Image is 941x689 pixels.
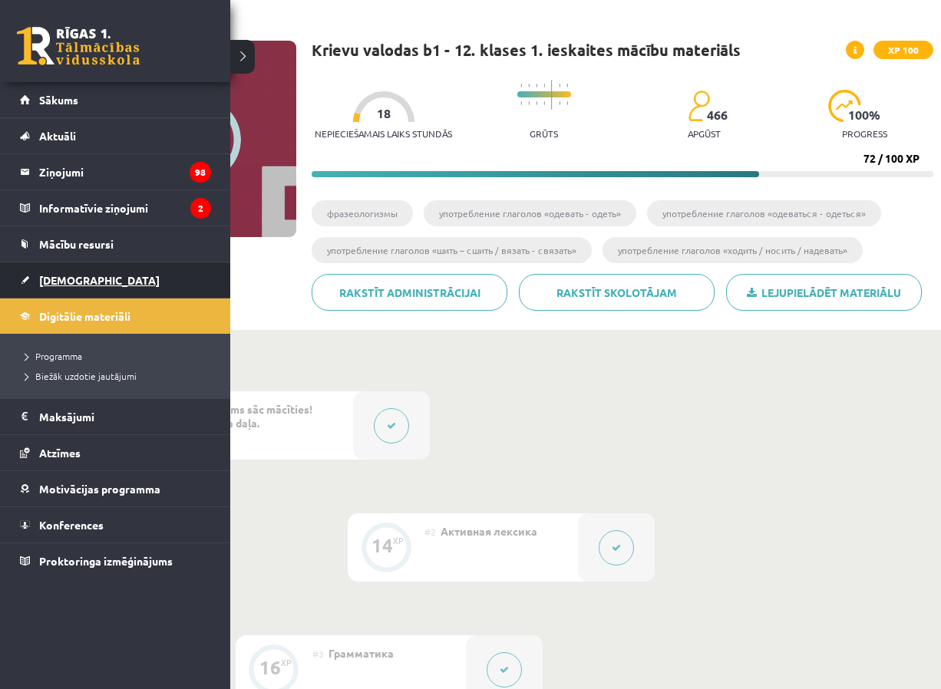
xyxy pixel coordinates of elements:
span: Активная лексика [441,524,537,538]
a: Sākums [20,82,211,117]
span: Atzīmes [39,446,81,460]
img: icon-progress-161ccf0a02000e728c5f80fcf4c31c7af3da0e1684b2b1d7c360e028c24a22f1.svg [828,90,861,122]
img: icon-short-line-57e1e144782c952c97e751825c79c345078a6d821885a25fce030b3d8c18986b.svg [543,84,545,87]
a: Mācību resursi [20,226,211,262]
span: Digitālie materiāli [39,309,130,323]
a: Maksājumi [20,399,211,434]
p: Grūts [530,128,558,139]
img: icon-long-line-d9ea69661e0d244f92f715978eff75569469978d946b2353a9bb055b3ed8787d.svg [551,80,553,110]
span: 100 % [848,108,881,122]
img: icon-short-line-57e1e144782c952c97e751825c79c345078a6d821885a25fce030b3d8c18986b.svg [520,84,522,87]
img: icon-short-line-57e1e144782c952c97e751825c79c345078a6d821885a25fce030b3d8c18986b.svg [566,101,568,105]
span: Programma [19,350,82,362]
a: Rīgas 1. Tālmācības vidusskola [17,27,140,65]
a: Aktuāli [20,118,211,153]
div: 16 [259,661,281,674]
p: Nepieciešamais laiks stundās [315,128,452,139]
a: Rakstīt administrācijai [312,274,507,311]
span: Sākums [39,93,78,107]
span: #2 [424,526,436,538]
li: употребление глаголов «одеваться - одеться» [647,200,881,226]
img: icon-short-line-57e1e144782c952c97e751825c79c345078a6d821885a25fce030b3d8c18986b.svg [543,101,545,105]
div: XP [281,658,292,667]
span: Biežāk uzdotie jautājumi [19,370,137,382]
div: 14 [371,539,393,552]
span: XP 100 [873,41,933,59]
img: icon-short-line-57e1e144782c952c97e751825c79c345078a6d821885a25fce030b3d8c18986b.svg [559,101,560,105]
span: Konferences [39,518,104,532]
img: icon-short-line-57e1e144782c952c97e751825c79c345078a6d821885a25fce030b3d8c18986b.svg [520,101,522,105]
a: Rakstīt skolotājam [519,274,715,311]
a: [DEMOGRAPHIC_DATA] [20,262,211,298]
span: #3 [312,648,324,660]
p: apgūst [688,128,721,139]
a: Proktoringa izmēģinājums [20,543,211,579]
li: фразеологизмы [312,200,413,226]
img: icon-short-line-57e1e144782c952c97e751825c79c345078a6d821885a25fce030b3d8c18986b.svg [536,84,537,87]
span: Pirms sāc mācīties! Ievada daļa. [200,402,312,430]
img: icon-short-line-57e1e144782c952c97e751825c79c345078a6d821885a25fce030b3d8c18986b.svg [528,101,530,105]
span: Mācību resursi [39,237,114,251]
a: Atzīmes [20,435,211,470]
img: icon-short-line-57e1e144782c952c97e751825c79c345078a6d821885a25fce030b3d8c18986b.svg [536,101,537,105]
img: icon-short-line-57e1e144782c952c97e751825c79c345078a6d821885a25fce030b3d8c18986b.svg [559,84,560,87]
a: Informatīvie ziņojumi2 [20,190,211,226]
a: Konferences [20,507,211,542]
a: Motivācijas programma [20,471,211,506]
legend: Ziņojumi [39,154,211,190]
span: 466 [707,108,728,122]
li: употребление глаголов «одевать - одеть» [424,200,636,226]
i: 2 [190,198,211,219]
p: progress [842,128,887,139]
legend: Informatīvie ziņojumi [39,190,211,226]
li: употребление глаголов «ходить / носить / надевать» [603,237,863,263]
span: Aktuāli [39,129,76,143]
span: Proktoringa izmēģinājums [39,554,173,568]
li: употребление глаголов «шить – сшить / вязать - связать» [312,237,592,263]
i: 98 [190,162,211,183]
span: [DEMOGRAPHIC_DATA] [39,273,160,287]
div: XP [393,536,404,545]
span: Грамматика [329,646,394,660]
h1: Krievu valodas b1 - 12. klases 1. ieskaites mācību materiāls [312,41,741,59]
a: Biežāk uzdotie jautājumi [19,369,215,383]
legend: Maksājumi [39,399,211,434]
a: Digitālie materiāli [20,298,211,334]
span: Motivācijas programma [39,482,160,496]
span: 18 [377,107,391,120]
a: Lejupielādēt materiālu [726,274,922,311]
a: Programma [19,349,215,363]
img: students-c634bb4e5e11cddfef0936a35e636f08e4e9abd3cc4e673bd6f9a4125e45ecb1.svg [688,90,710,122]
a: Ziņojumi98 [20,154,211,190]
img: icon-short-line-57e1e144782c952c97e751825c79c345078a6d821885a25fce030b3d8c18986b.svg [566,84,568,87]
img: icon-short-line-57e1e144782c952c97e751825c79c345078a6d821885a25fce030b3d8c18986b.svg [528,84,530,87]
